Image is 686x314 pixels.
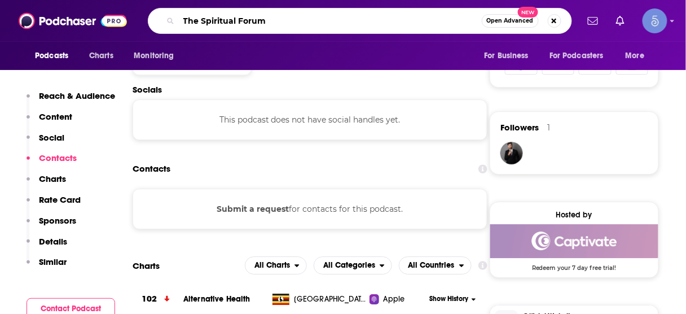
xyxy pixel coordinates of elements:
[626,48,645,64] span: More
[490,224,658,271] a: Captivate Deal: Redeem your 7 day free trial!
[487,18,534,24] span: Open Advanced
[370,294,426,305] a: Apple
[39,173,66,184] p: Charts
[518,7,538,18] span: New
[27,215,76,236] button: Sponsors
[314,256,392,274] button: open menu
[27,132,64,153] button: Social
[643,8,667,33] span: Logged in as Spiral5-G1
[133,260,160,271] h2: Charts
[500,142,523,164] img: JohirMia
[19,10,127,32] img: Podchaser - Follow, Share and Rate Podcasts
[39,90,115,101] p: Reach & Audience
[618,45,659,67] button: open menu
[133,84,487,95] h2: Socials
[314,256,392,274] h2: Categories
[542,45,620,67] button: open menu
[217,203,289,215] button: Submit a request
[39,215,76,226] p: Sponsors
[27,194,81,215] button: Rate Card
[82,45,120,67] a: Charts
[27,111,72,132] button: Content
[142,293,157,306] h3: 102
[39,111,72,122] p: Content
[482,14,539,28] button: Open AdvancedNew
[399,256,472,274] h2: Countries
[27,152,77,173] button: Contacts
[133,158,170,180] h2: Contacts
[583,11,603,30] a: Show notifications dropdown
[89,48,113,64] span: Charts
[27,173,66,194] button: Charts
[426,294,480,304] button: Show History
[245,256,307,274] h2: Platforms
[490,210,658,220] div: Hosted by
[245,256,307,274] button: open menu
[490,224,658,258] img: Captivate Deal: Redeem your 7 day free trial!
[27,236,67,257] button: Details
[484,48,529,64] span: For Business
[549,48,604,64] span: For Podcasters
[39,132,64,143] p: Social
[35,48,68,64] span: Podcasts
[27,90,115,111] button: Reach & Audience
[408,261,455,269] span: All Countries
[148,8,572,34] div: Search podcasts, credits, & more...
[643,8,667,33] button: Show profile menu
[27,256,67,277] button: Similar
[126,45,188,67] button: open menu
[384,294,405,305] span: Apple
[643,8,667,33] img: User Profile
[183,294,250,304] a: Alternative Health
[27,45,83,67] button: open menu
[268,294,370,305] a: [GEOGRAPHIC_DATA]
[548,123,551,133] div: 1
[323,261,375,269] span: All Categories
[612,11,629,30] a: Show notifications dropdown
[399,256,472,274] button: open menu
[500,122,539,133] span: Followers
[39,236,67,247] p: Details
[39,152,77,163] p: Contacts
[39,194,81,205] p: Rate Card
[429,294,468,304] span: Show History
[39,256,67,267] p: Similar
[133,189,487,229] div: for contacts for this podcast.
[476,45,543,67] button: open menu
[133,99,487,140] div: This podcast does not have social handles yet.
[254,261,290,269] span: All Charts
[294,294,367,305] span: Uganda
[179,12,482,30] input: Search podcasts, credits, & more...
[134,48,174,64] span: Monitoring
[490,258,658,272] span: Redeem your 7 day free trial!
